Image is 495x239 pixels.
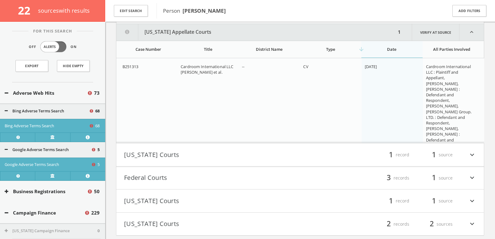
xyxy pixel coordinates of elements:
font: Federal Courts [124,173,167,182]
font: 1 [389,150,393,159]
button: [US_STATE] Courts [124,150,300,160]
font: record [396,152,409,158]
font: sources [437,221,453,227]
button: [US_STATE] Courts [124,219,300,229]
font: records [394,221,409,227]
button: Add Filters [452,5,486,17]
font: record [396,198,409,204]
div: All Parties Involved [426,46,478,52]
font: expand_more [468,220,476,228]
span: [DATE] [365,64,377,69]
span: 229 [91,209,100,216]
button: Bing Adverse Terms Search [5,108,89,114]
span: For This Search [28,28,77,34]
font: expand_less [468,29,475,35]
font: 1 [432,150,436,159]
b: [PERSON_NAME] [183,7,226,14]
font: 3 [387,172,391,182]
span: source s with results [38,7,90,14]
button: Bing Adverse Terms Search [5,123,89,129]
font: [US_STATE] Courts [124,197,179,205]
font: Date [387,46,396,52]
font: 0 [97,228,100,233]
font: Bing Adverse Terms Search [5,123,54,128]
a: Export [15,60,48,72]
button: Campaign Finance [5,209,84,216]
font: 5 [97,162,100,167]
a: Verify at source [35,171,70,180]
span: Cardroom International LLC : Plaintiff and Appellant, [PERSON_NAME], [PERSON_NAME] : Defendant an... [426,64,472,154]
font: -- [242,64,244,69]
button: Google Adverse Terms Search [5,162,91,168]
font: arrow_downward [358,46,364,52]
font: 1 [432,172,436,182]
font: Verify at source [420,30,451,35]
font: Google Adverse Terms Search [5,162,59,167]
div: Type [303,46,358,52]
font: expand_more [468,197,476,205]
a: Verify at source [35,133,70,142]
span: 22 [18,3,36,18]
font: [US_STATE] Appellate Courts [144,28,211,35]
font: records [394,175,409,181]
span: CV [303,64,308,69]
span: 68 [95,108,100,114]
span: 5 [97,147,100,153]
font: 2 [430,219,434,228]
button: [US_STATE] Courts [124,196,300,206]
button: Business Registrations [5,188,87,195]
font: 2 [387,219,391,228]
font: source [439,198,453,204]
font: 1 [432,196,436,206]
div: grid [116,58,484,143]
a: Verify at source [412,24,459,41]
button: Google Adverse Terms Search [5,147,91,153]
span: On [71,44,77,50]
span: B251313 [123,64,138,69]
font: 1 [389,196,393,206]
font: [US_STATE] Courts [124,219,179,228]
button: [US_STATE] Campaign Finance [5,228,97,234]
font: [US_STATE] Courts [124,150,179,159]
div: Title [181,46,235,52]
button: Federal Courts [124,173,300,183]
font: 68 [95,123,100,128]
font: 1 [398,29,401,35]
span: 73 [94,89,100,97]
div: District Name [242,46,296,52]
div: Case Number [123,46,174,52]
span: Off [29,44,36,50]
font: expand_more [468,174,476,182]
font: Cardroom International LLC [PERSON_NAME] et al. [181,64,233,75]
font: source [439,152,453,158]
button: Hide Empty [57,60,90,72]
button: [US_STATE] Appellate Courts [116,24,396,41]
font: expand_more [468,151,476,159]
span: Person [163,7,226,14]
span: 50 [94,188,100,195]
button: Edit Search [114,5,148,17]
font: source [439,175,453,181]
button: Adverse Web Hits [5,89,87,97]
